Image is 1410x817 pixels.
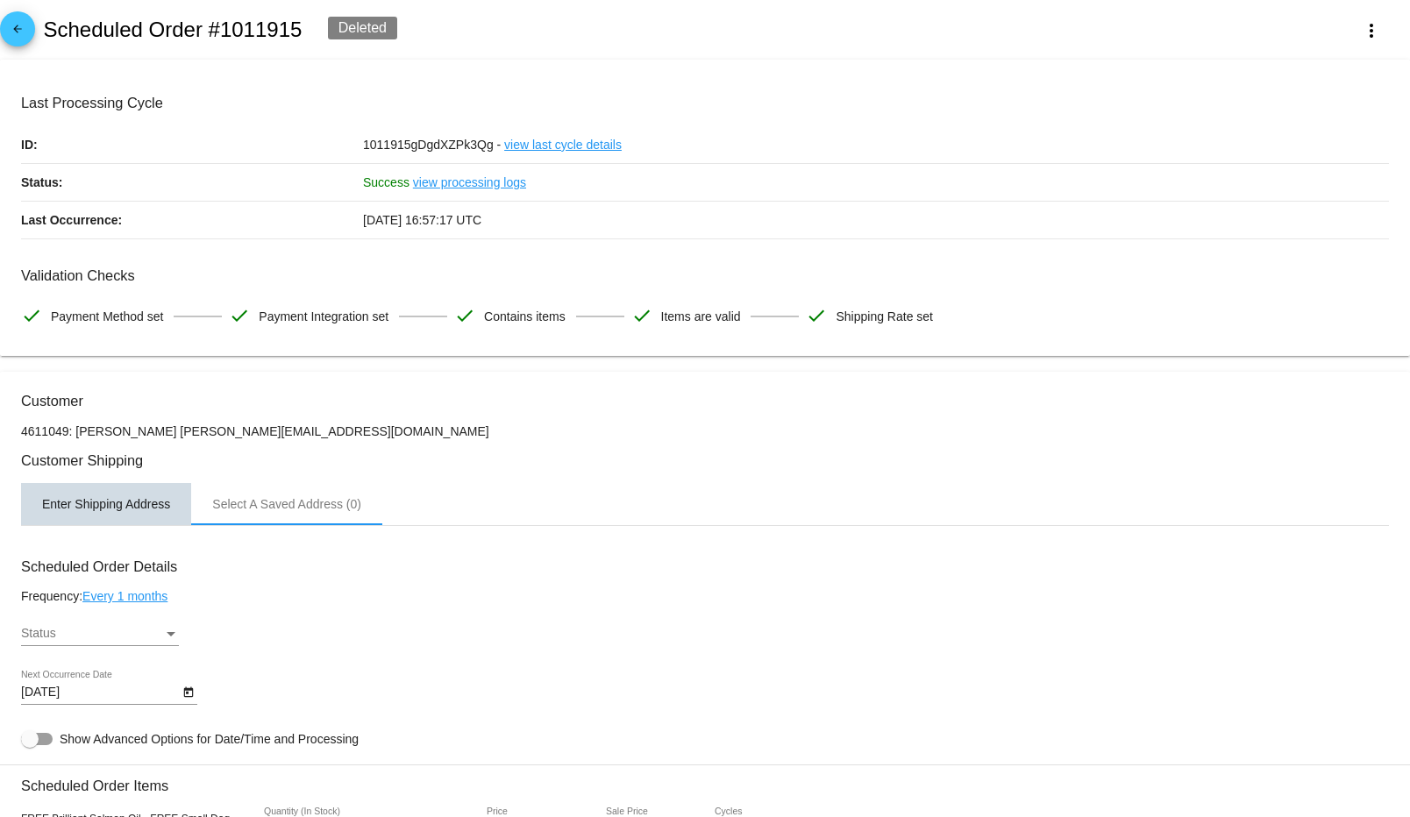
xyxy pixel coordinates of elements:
span: Items are valid [661,298,741,335]
div: Enter Shipping Address [42,497,170,511]
a: Every 1 months [82,589,167,603]
span: Contains items [484,298,566,335]
mat-icon: check [21,305,42,326]
span: Show Advanced Options for Date/Time and Processing [60,730,359,748]
span: Payment Integration set [259,298,388,335]
mat-icon: arrow_back [7,23,28,44]
p: Status: [21,164,363,201]
mat-icon: more_vert [1361,20,1382,41]
mat-icon: check [806,305,827,326]
h3: Customer [21,393,1389,409]
div: Deleted [328,17,397,39]
p: Last Occurrence: [21,202,363,238]
a: view processing logs [413,164,526,201]
span: Status [21,626,56,640]
mat-icon: check [631,305,652,326]
h3: Customer Shipping [21,452,1389,469]
input: Next Occurrence Date [21,686,179,700]
mat-icon: check [229,305,250,326]
a: view last cycle details [504,126,622,163]
h3: Scheduled Order Details [21,558,1389,575]
mat-select: Status [21,627,179,641]
h2: Scheduled Order #1011915 [43,18,302,42]
span: Shipping Rate set [836,298,933,335]
h3: Validation Checks [21,267,1389,284]
span: Payment Method set [51,298,163,335]
h3: Scheduled Order Items [21,764,1389,794]
span: [DATE] 16:57:17 UTC [363,213,481,227]
div: Frequency: [21,589,1389,603]
mat-icon: check [454,305,475,326]
button: Open calendar [179,682,197,700]
p: 4611049: [PERSON_NAME] [PERSON_NAME][EMAIL_ADDRESS][DOMAIN_NAME] [21,424,1389,438]
h3: Last Processing Cycle [21,95,1389,111]
div: Select A Saved Address (0) [212,497,361,511]
p: ID: [21,126,363,163]
span: Success [363,175,409,189]
span: 1011915gDgdXZPk3Qg - [363,138,501,152]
